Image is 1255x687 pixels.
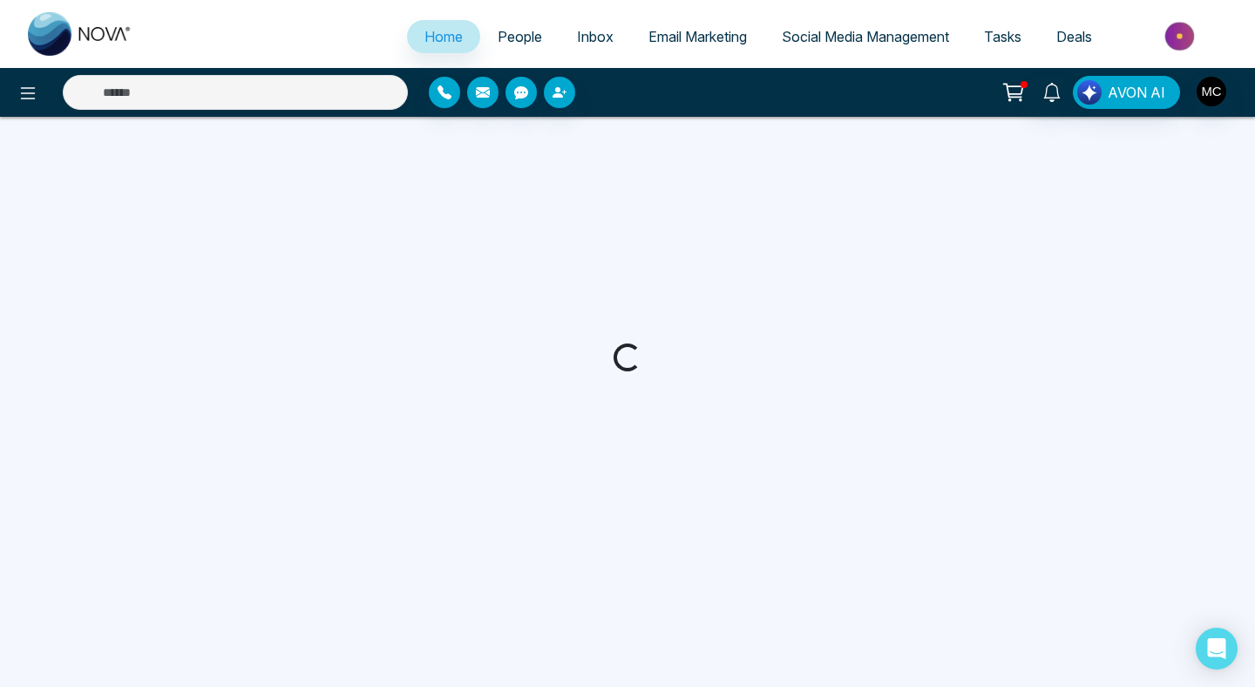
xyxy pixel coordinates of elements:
[407,20,480,53] a: Home
[1196,628,1238,670] div: Open Intercom Messenger
[560,20,631,53] a: Inbox
[631,20,764,53] a: Email Marketing
[1039,20,1109,53] a: Deals
[984,28,1021,45] span: Tasks
[782,28,949,45] span: Social Media Management
[498,28,542,45] span: People
[424,28,463,45] span: Home
[648,28,747,45] span: Email Marketing
[1056,28,1092,45] span: Deals
[28,12,132,56] img: Nova CRM Logo
[1118,17,1245,56] img: Market-place.gif
[577,28,614,45] span: Inbox
[967,20,1039,53] a: Tasks
[1077,80,1102,105] img: Lead Flow
[764,20,967,53] a: Social Media Management
[1108,82,1165,103] span: AVON AI
[1073,76,1180,109] button: AVON AI
[480,20,560,53] a: People
[1197,77,1226,106] img: User Avatar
